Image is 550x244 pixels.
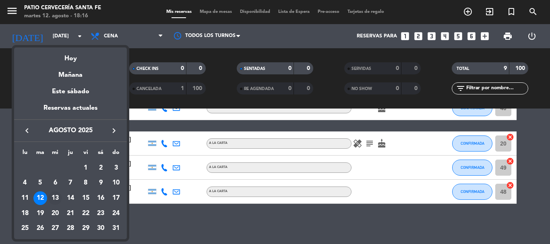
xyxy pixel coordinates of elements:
td: 17 de agosto de 2025 [108,191,124,206]
span: agosto 2025 [34,125,107,136]
div: 5 [33,176,47,190]
div: 3 [109,161,123,175]
div: 4 [18,176,32,190]
div: 18 [18,207,32,220]
td: 2 de agosto de 2025 [93,160,109,176]
div: 29 [79,222,93,236]
div: 1 [79,161,93,175]
td: 27 de agosto de 2025 [48,221,63,236]
th: miércoles [48,148,63,160]
div: 13 [48,191,62,205]
div: 23 [94,207,108,220]
div: 11 [18,191,32,205]
div: 26 [33,222,47,236]
td: 26 de agosto de 2025 [33,221,48,236]
div: 10 [109,176,123,190]
div: 6 [48,176,62,190]
td: 29 de agosto de 2025 [78,221,93,236]
th: sábado [93,148,109,160]
td: 16 de agosto de 2025 [93,191,109,206]
td: 10 de agosto de 2025 [108,176,124,191]
div: 17 [109,191,123,205]
div: 9 [94,176,108,190]
td: 8 de agosto de 2025 [78,176,93,191]
td: 19 de agosto de 2025 [33,206,48,221]
div: 28 [64,222,77,236]
th: domingo [108,148,124,160]
td: 1 de agosto de 2025 [78,160,93,176]
div: Hoy [14,47,127,64]
td: 18 de agosto de 2025 [17,206,33,221]
div: 20 [48,207,62,220]
i: keyboard_arrow_right [109,126,119,135]
td: 14 de agosto de 2025 [63,191,78,206]
div: 7 [64,176,77,190]
div: Este sábado [14,80,127,103]
div: 8 [79,176,93,190]
div: Reservas actuales [14,103,127,119]
td: 4 de agosto de 2025 [17,176,33,191]
td: 24 de agosto de 2025 [108,206,124,221]
td: 11 de agosto de 2025 [17,191,33,206]
div: 27 [48,222,62,236]
div: 31 [109,222,123,236]
div: 12 [33,191,47,205]
div: Mañana [14,64,127,80]
td: 30 de agosto de 2025 [93,221,109,236]
div: 25 [18,222,32,236]
td: 9 de agosto de 2025 [93,176,109,191]
button: keyboard_arrow_right [107,125,121,136]
th: jueves [63,148,78,160]
td: 6 de agosto de 2025 [48,176,63,191]
div: 2 [94,161,108,175]
div: 19 [33,207,47,220]
div: 16 [94,191,108,205]
td: 3 de agosto de 2025 [108,160,124,176]
td: 25 de agosto de 2025 [17,221,33,236]
div: 14 [64,191,77,205]
td: 12 de agosto de 2025 [33,191,48,206]
td: 7 de agosto de 2025 [63,176,78,191]
td: 13 de agosto de 2025 [48,191,63,206]
td: 22 de agosto de 2025 [78,206,93,221]
div: 22 [79,207,93,220]
div: 30 [94,222,108,236]
th: lunes [17,148,33,160]
div: 24 [109,207,123,220]
td: 28 de agosto de 2025 [63,221,78,236]
td: 15 de agosto de 2025 [78,191,93,206]
td: 20 de agosto de 2025 [48,206,63,221]
td: 23 de agosto de 2025 [93,206,109,221]
td: 31 de agosto de 2025 [108,221,124,236]
td: 5 de agosto de 2025 [33,176,48,191]
th: martes [33,148,48,160]
i: keyboard_arrow_left [22,126,32,135]
th: viernes [78,148,93,160]
div: 21 [64,207,77,220]
td: 21 de agosto de 2025 [63,206,78,221]
div: 15 [79,191,93,205]
button: keyboard_arrow_left [20,125,34,136]
td: AGO. [17,160,78,176]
